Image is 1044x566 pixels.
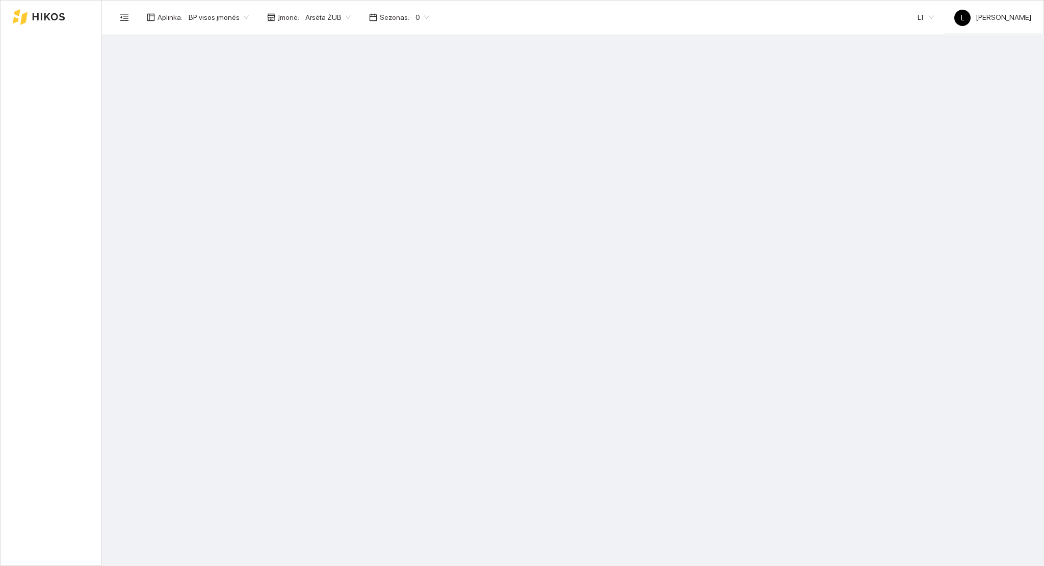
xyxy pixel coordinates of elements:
[305,10,351,25] span: Arsėta ŽŪB
[918,10,934,25] span: LT
[189,10,249,25] span: BP visos įmonės
[954,13,1031,21] span: [PERSON_NAME]
[380,12,409,23] span: Sezonas :
[961,10,964,26] span: L
[415,10,429,25] span: 0
[120,13,129,22] span: menu-fold
[147,13,155,21] span: layout
[158,12,182,23] span: Aplinka :
[278,12,299,23] span: Įmonė :
[369,13,377,21] span: calendar
[114,7,135,28] button: menu-fold
[267,13,275,21] span: shop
